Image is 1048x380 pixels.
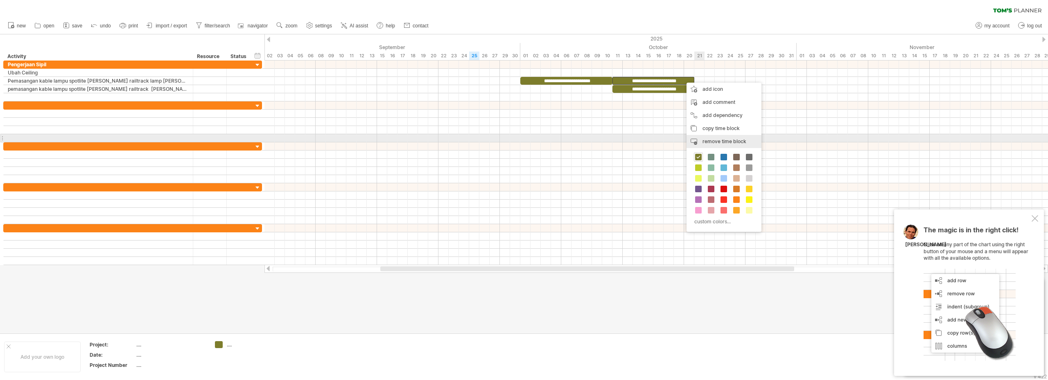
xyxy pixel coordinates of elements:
div: Tuesday, 30 September 2025 [510,52,520,60]
div: Saturday, 6 September 2025 [305,52,316,60]
div: Friday, 14 November 2025 [909,52,919,60]
div: Wednesday, 26 November 2025 [1012,52,1022,60]
div: Status [230,52,248,61]
div: Tuesday, 7 October 2025 [571,52,582,60]
div: Wednesday, 15 October 2025 [643,52,653,60]
div: Monday, 22 September 2025 [438,52,449,60]
div: add icon [687,83,761,96]
div: Click on any part of the chart using the right button of your mouse and a menu will appear with a... [924,227,1030,361]
div: Thursday, 11 September 2025 [346,52,357,60]
div: Friday, 12 September 2025 [357,52,367,60]
span: print [129,23,138,29]
div: .... [136,351,205,358]
span: save [72,23,82,29]
a: settings [304,20,334,31]
span: settings [315,23,332,29]
div: Friday, 26 September 2025 [479,52,490,60]
a: contact [402,20,431,31]
a: AI assist [339,20,370,31]
a: my account [973,20,1012,31]
div: Monday, 29 September 2025 [500,52,510,60]
a: filter/search [194,20,233,31]
div: Friday, 17 October 2025 [664,52,674,60]
div: Wednesday, 22 October 2025 [705,52,715,60]
div: Tuesday, 25 November 2025 [1001,52,1012,60]
div: Tuesday, 16 September 2025 [387,52,398,60]
div: pemasangan kable lampu spotlite [PERSON_NAME] railtrack [PERSON_NAME] kamar [8,85,189,93]
div: Wednesday, 1 October 2025 [520,52,531,60]
div: Friday, 10 October 2025 [602,52,612,60]
div: Thursday, 2 October 2025 [531,52,541,60]
div: Thursday, 13 November 2025 [899,52,909,60]
div: Thursday, 4 September 2025 [285,52,295,60]
div: Wednesday, 19 November 2025 [950,52,960,60]
span: open [43,23,54,29]
div: Tuesday, 14 October 2025 [633,52,643,60]
div: Project: [90,341,135,348]
div: September 2025 [254,43,520,52]
div: Saturday, 27 September 2025 [490,52,500,60]
div: add comment [687,96,761,109]
div: v 422 [1034,373,1047,380]
div: Ubah Ceiling [8,69,189,76]
a: log out [1016,20,1044,31]
div: Monday, 6 October 2025 [561,52,571,60]
div: Wednesday, 5 November 2025 [827,52,838,60]
div: Tuesday, 28 October 2025 [756,52,766,60]
div: Thursday, 16 October 2025 [653,52,664,60]
div: Friday, 19 September 2025 [418,52,428,60]
div: Thursday, 25 September 2025 [469,52,479,60]
div: Monday, 15 September 2025 [377,52,387,60]
div: Wednesday, 10 September 2025 [336,52,346,60]
div: Friday, 7 November 2025 [848,52,858,60]
div: Thursday, 20 November 2025 [960,52,971,60]
span: help [386,23,395,29]
div: Thursday, 30 October 2025 [776,52,786,60]
span: contact [413,23,429,29]
div: .... [227,341,271,348]
div: Friday, 24 October 2025 [725,52,735,60]
div: Saturday, 20 September 2025 [428,52,438,60]
span: filter/search [205,23,230,29]
a: open [32,20,57,31]
div: Friday, 28 November 2025 [1032,52,1042,60]
div: Tuesday, 23 September 2025 [449,52,459,60]
div: Monday, 10 November 2025 [868,52,879,60]
span: new [17,23,26,29]
div: Tuesday, 4 November 2025 [817,52,827,60]
div: Saturday, 11 October 2025 [612,52,623,60]
div: Saturday, 4 October 2025 [551,52,561,60]
div: Saturday, 22 November 2025 [981,52,991,60]
div: Friday, 31 October 2025 [786,52,797,60]
div: Project Number [90,362,135,369]
div: Date: [90,351,135,358]
div: Monday, 24 November 2025 [991,52,1001,60]
div: Friday, 21 November 2025 [971,52,981,60]
a: undo [89,20,113,31]
div: Saturday, 1 November 2025 [797,52,807,60]
span: import / export [156,23,187,29]
div: October 2025 [520,43,797,52]
div: Monday, 17 November 2025 [930,52,940,60]
div: add dependency [687,109,761,122]
div: Add your own logo [4,342,81,372]
div: Saturday, 8 November 2025 [858,52,868,60]
div: Tuesday, 11 November 2025 [879,52,889,60]
div: Wednesday, 3 September 2025 [275,52,285,60]
div: .... [136,362,205,369]
div: Friday, 5 September 2025 [295,52,305,60]
div: Pengerjaan Sipil [8,61,189,68]
div: Friday, 3 October 2025 [541,52,551,60]
div: Tuesday, 9 September 2025 [326,52,336,60]
span: The magic is in the right click! [924,226,1019,238]
div: Tuesday, 2 September 2025 [264,52,275,60]
span: copy time block [702,125,740,131]
a: save [61,20,85,31]
div: Wednesday, 24 September 2025 [459,52,469,60]
span: undo [100,23,111,29]
div: Thursday, 23 October 2025 [715,52,725,60]
div: Wednesday, 29 October 2025 [766,52,776,60]
div: Monday, 27 October 2025 [745,52,756,60]
div: Tuesday, 21 October 2025 [694,52,705,60]
span: zoom [285,23,297,29]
